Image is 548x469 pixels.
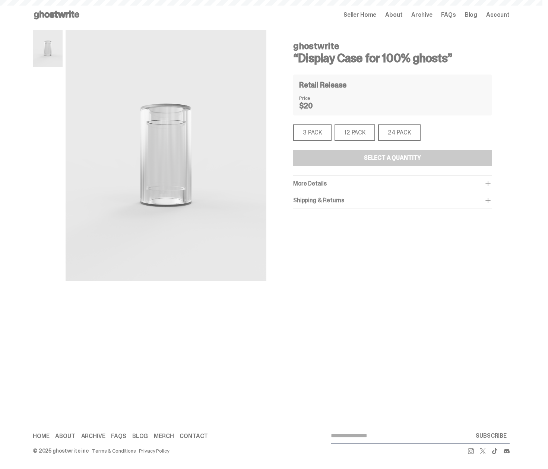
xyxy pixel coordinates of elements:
[411,12,432,18] a: Archive
[299,81,346,89] h4: Retail Release
[92,448,136,453] a: Terms & Conditions
[293,180,327,187] span: More Details
[299,102,336,110] dd: $20
[378,124,421,141] div: 24 PACK
[33,30,63,67] img: display%20case%201.png
[111,433,126,439] a: FAQs
[473,428,510,443] button: SUBSCRIBE
[33,448,89,453] div: © 2025 ghostwrite inc
[299,95,336,101] dt: Price
[81,433,105,439] a: Archive
[293,150,492,166] button: Select a Quantity
[139,448,170,453] a: Privacy Policy
[293,197,492,204] div: Shipping & Returns
[132,433,148,439] a: Blog
[343,12,376,18] a: Seller Home
[385,12,402,18] a: About
[364,155,421,161] div: Select a Quantity
[293,42,492,51] h4: ghostwrite
[441,12,456,18] a: FAQs
[293,52,492,64] h3: “Display Case for 100% ghosts”
[335,124,375,141] div: 12 PACK
[293,124,332,141] div: 3 PACK
[55,433,75,439] a: About
[154,433,174,439] a: Merch
[465,12,477,18] a: Blog
[180,433,208,439] a: Contact
[66,30,266,281] img: display%20case%201.png
[486,12,510,18] a: Account
[33,433,49,439] a: Home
